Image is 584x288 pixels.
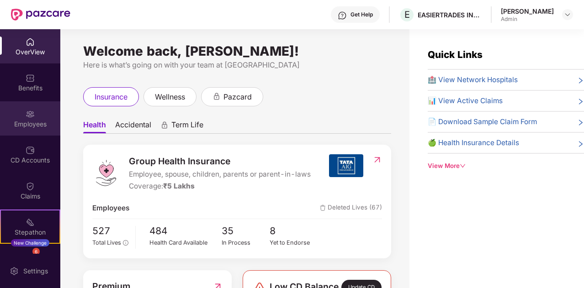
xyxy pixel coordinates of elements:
[21,267,51,276] div: Settings
[577,139,584,148] span: right
[1,228,59,237] div: Stepathon
[428,49,483,60] span: Quick Links
[320,205,326,211] img: deleteIcon
[26,110,35,119] img: svg+xml;base64,PHN2ZyBpZD0iRW1wbG95ZWVzIiB4bWxucz0iaHR0cDovL3d3dy53My5vcmcvMjAwMC9zdmciIHdpZHRoPS...
[212,92,221,100] div: animation
[404,9,410,20] span: E
[26,146,35,155] img: svg+xml;base64,PHN2ZyBpZD0iQ0RfQWNjb3VudHMiIGRhdGEtbmFtZT0iQ0QgQWNjb3VudHMiIHhtbG5zPSJodHRwOi8vd3...
[160,121,169,129] div: animation
[11,239,49,246] div: New Challenge
[95,91,127,103] span: insurance
[26,218,35,227] img: svg+xml;base64,PHN2ZyB4bWxucz0iaHR0cDovL3d3dy53My5vcmcvMjAwMC9zdmciIHdpZHRoPSIyMSIgaGVpZ2h0PSIyMC...
[460,163,466,169] span: down
[372,155,382,164] img: RedirectIcon
[163,182,195,190] span: ₹5 Lakhs
[92,224,128,239] span: 527
[171,120,203,133] span: Term Life
[428,95,503,106] span: 📊 View Active Claims
[26,37,35,47] img: svg+xml;base64,PHN2ZyBpZD0iSG9tZSIgeG1sbnM9Imh0dHA6Ly93d3cudzMub3JnLzIwMDAvc3ZnIiB3aWR0aD0iMjAiIG...
[222,224,270,239] span: 35
[115,120,151,133] span: Accidental
[26,73,35,83] img: svg+xml;base64,PHN2ZyBpZD0iQmVuZWZpdHMiIHhtbG5zPSJodHRwOi8vd3d3LnczLm9yZy8yMDAwL3N2ZyIgd2lkdGg9Ij...
[223,91,252,103] span: pazcard
[92,239,121,246] span: Total Lives
[149,224,222,239] span: 484
[338,11,347,20] img: svg+xml;base64,PHN2ZyBpZD0iSGVscC0zMngzMiIgeG1sbnM9Imh0dHA6Ly93d3cudzMub3JnLzIwMDAvc3ZnIiB3aWR0aD...
[149,238,222,247] div: Health Card Available
[123,240,128,245] span: info-circle
[428,116,537,127] span: 📄 Download Sample Claim Form
[83,47,391,55] div: Welcome back, [PERSON_NAME]!
[26,182,35,191] img: svg+xml;base64,PHN2ZyBpZD0iQ2xhaW0iIHhtbG5zPSJodHRwOi8vd3d3LnczLm9yZy8yMDAwL3N2ZyIgd2lkdGg9IjIwIi...
[428,74,518,85] span: 🏥 View Network Hospitals
[329,154,363,177] img: insurerIcon
[129,154,311,168] span: Group Health Insurance
[501,16,554,23] div: Admin
[501,7,554,16] div: [PERSON_NAME]
[564,11,571,18] img: svg+xml;base64,PHN2ZyBpZD0iRHJvcGRvd24tMzJ4MzIiIHhtbG5zPSJodHRwOi8vd3d3LnczLm9yZy8yMDAwL3N2ZyIgd2...
[129,169,311,180] span: Employee, spouse, children, parents or parent-in-laws
[428,137,519,148] span: 🍏 Health Insurance Details
[320,203,382,214] span: Deleted Lives (67)
[222,238,270,247] div: In Process
[577,97,584,106] span: right
[270,224,318,239] span: 8
[92,203,129,214] span: Employees
[577,76,584,85] span: right
[577,118,584,127] span: right
[10,267,19,276] img: svg+xml;base64,PHN2ZyBpZD0iU2V0dGluZy0yMHgyMCIgeG1sbnM9Imh0dHA6Ly93d3cudzMub3JnLzIwMDAvc3ZnIiB3aW...
[418,10,482,19] div: EASIERTRADES INDIA LLP
[428,161,584,171] div: View More
[155,91,185,103] span: wellness
[129,181,311,192] div: Coverage:
[11,9,70,21] img: New Pazcare Logo
[350,11,373,18] div: Get Help
[32,248,40,255] div: 6
[83,120,106,133] span: Health
[83,59,391,71] div: Here is what’s going on with your team at [GEOGRAPHIC_DATA]
[270,238,318,247] div: Yet to Endorse
[92,159,120,187] img: logo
